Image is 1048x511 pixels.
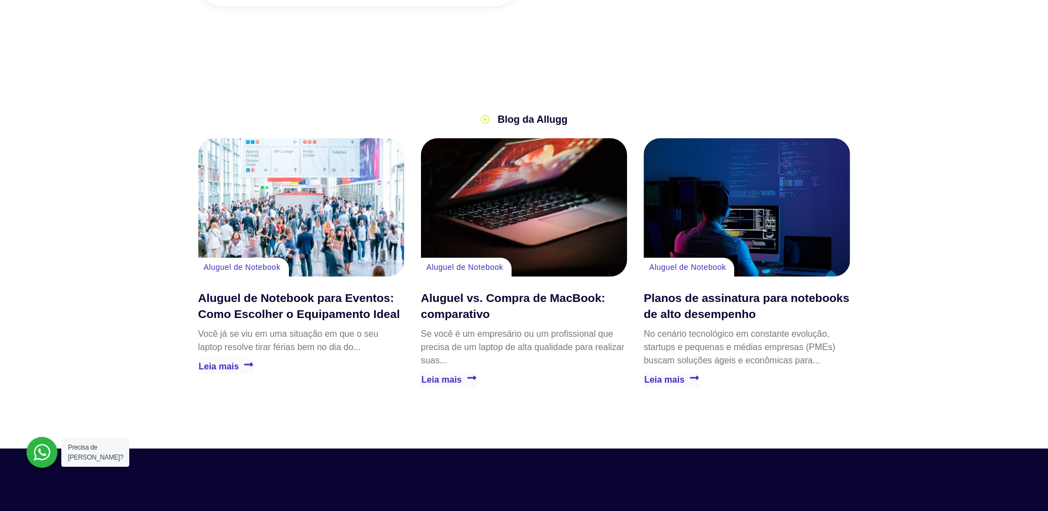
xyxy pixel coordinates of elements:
[198,359,254,374] a: Leia mais
[421,138,627,277] a: Aluguel vs. Compra de MacBook: comparativo
[68,444,123,461] span: Precisa de [PERSON_NAME]?
[426,263,503,272] a: Aluguel de Notebook
[644,372,699,387] a: Leia mais
[198,327,404,354] p: Você já se viu em uma situação em que o seu laptop resolve tirar férias bem no dia do...
[649,263,726,272] a: Aluguel de Notebook
[421,291,605,320] a: Aluguel vs. Compra de MacBook: comparativo
[644,327,850,367] p: No cenário tecnológico em constante evolução, startups e pequenas e médias empresas (PMEs) buscam...
[198,291,400,320] a: Aluguel de Notebook para Eventos: Como Escolher o Equipamento Ideal
[644,291,849,320] a: Planos de assinatura para notebooks de alto desempenho
[849,369,1048,511] iframe: Chat Widget
[421,327,627,367] p: Se você é um empresário ou um profissional que precisa de um laptop de alta qualidade para realiz...
[644,138,850,277] a: Planos de assinatura para notebooks de alto desempenho
[495,112,567,127] span: Blog da Allugg
[204,263,281,272] a: Aluguel de Notebook
[198,138,404,277] a: Aluguel de Notebook para Eventos: Como Escolher o Equipamento Ideal
[421,372,477,387] a: Leia mais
